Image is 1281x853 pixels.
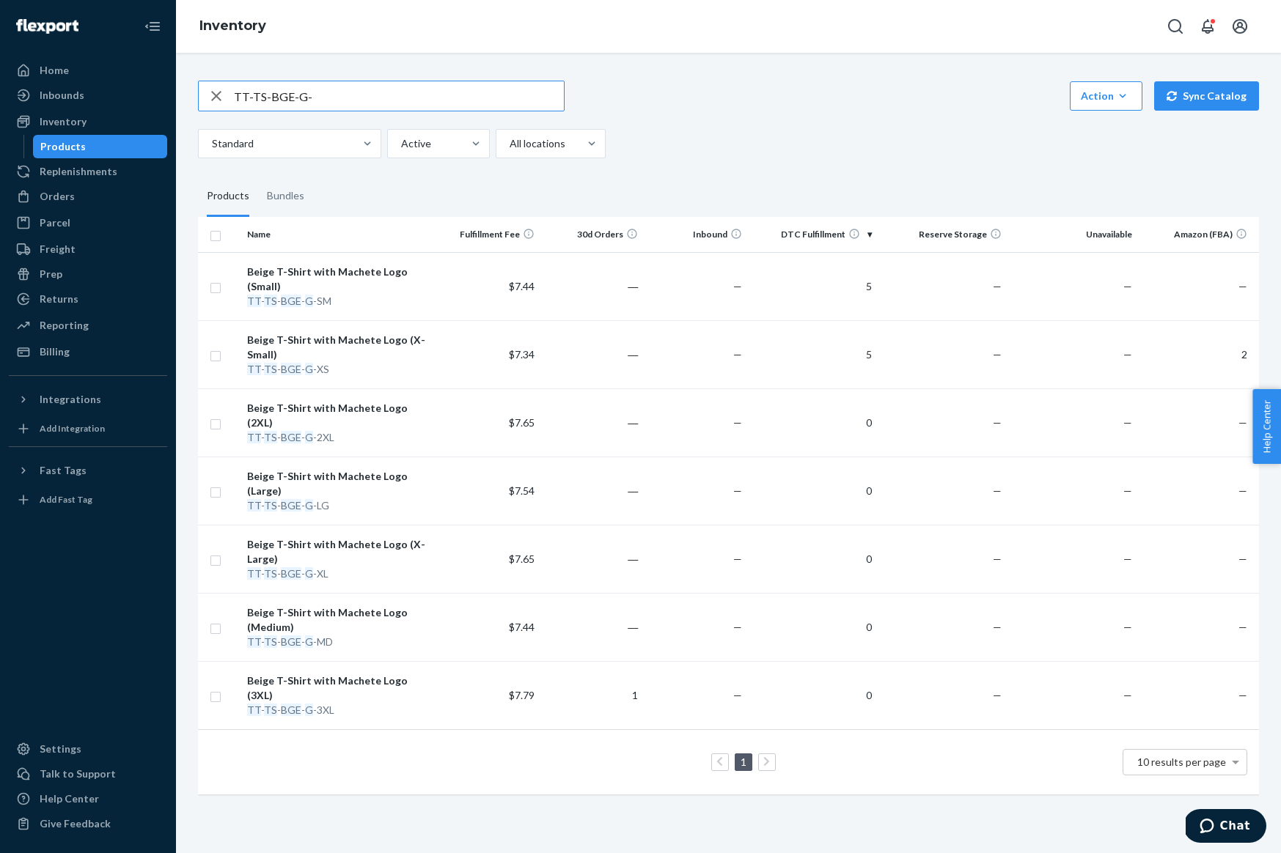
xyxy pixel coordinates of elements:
[9,314,167,337] a: Reporting
[40,767,116,781] div: Talk to Support
[733,553,742,565] span: —
[509,416,535,429] span: $7.65
[247,265,430,294] div: Beige T-Shirt with Machete Logo (Small)
[1007,217,1137,252] th: Unavailable
[267,176,304,217] div: Bundles
[748,525,878,593] td: 0
[40,88,84,103] div: Inbounds
[1225,12,1255,41] button: Open account menu
[993,280,1002,292] span: —
[281,635,301,648] em: BGE
[733,484,742,497] span: —
[509,484,535,497] span: $7.54
[40,292,78,306] div: Returns
[733,416,742,429] span: —
[9,812,167,835] button: Give Feedback
[234,81,564,111] input: Search inventory by name or sku
[748,252,878,320] td: 5
[264,704,277,716] em: TS
[305,635,313,648] em: G
[9,762,167,786] button: Talk to Support
[9,787,167,810] a: Help Center
[247,704,261,716] em: TT
[40,816,111,831] div: Give Feedback
[241,217,436,252] th: Name
[247,499,261,512] em: TT
[247,333,430,362] div: Beige T-Shirt with Machete Logo (X-Small)
[733,621,742,633] span: —
[264,363,277,375] em: TS
[40,63,69,78] div: Home
[1123,280,1132,292] span: —
[40,139,86,154] div: Products
[540,252,645,320] td: ―
[748,320,878,388] td: 5
[138,12,167,41] button: Close Navigation
[993,416,1002,429] span: —
[9,59,167,82] a: Home
[305,363,313,375] em: G
[305,431,313,443] em: G
[40,215,70,230] div: Parcel
[264,295,277,307] em: TS
[436,217,540,252] th: Fulfillment Fee
[247,401,430,430] div: Beige T-Shirt with Machete Logo (2XL)
[1138,217,1259,252] th: Amazon (FBA)
[40,164,117,179] div: Replenishments
[1138,320,1259,388] td: 2
[305,704,313,716] em: G
[40,114,87,129] div: Inventory
[247,295,261,307] em: TT
[1238,689,1247,701] span: —
[188,5,278,48] ol: breadcrumbs
[281,704,301,716] em: BGE
[878,217,1007,252] th: Reserve Storage
[508,136,510,151] input: All locations
[509,553,535,565] span: $7.65
[40,242,76,256] div: Freight
[264,499,277,512] em: TS
[733,280,742,292] span: —
[9,262,167,286] a: Prep
[247,605,430,635] div: Beige T-Shirt with Machete Logo (Medium)
[247,431,261,443] em: TT
[1123,689,1132,701] span: —
[509,348,535,361] span: $7.34
[9,287,167,311] a: Returns
[9,237,167,261] a: Freight
[9,340,167,363] a: Billing
[9,488,167,512] a: Add Fast Tag
[247,430,430,445] div: - - - -2XL
[281,295,301,307] em: BGE
[40,493,92,506] div: Add Fast Tag
[305,499,313,512] em: G
[1123,621,1132,633] span: —
[9,737,167,761] a: Settings
[207,176,249,217] div: Products
[16,19,78,34] img: Flexport logo
[9,417,167,440] a: Add Integration
[247,567,261,580] em: TT
[9,388,167,411] button: Integrations
[247,294,430,309] div: - - - -SM
[1154,81,1259,111] button: Sync Catalog
[247,635,261,648] em: TT
[281,431,301,443] em: BGE
[1123,348,1132,361] span: —
[305,295,313,307] em: G
[400,136,401,151] input: Active
[748,457,878,525] td: 0
[1238,621,1247,633] span: —
[247,469,430,498] div: Beige T-Shirt with Machete Logo (Large)
[1193,12,1222,41] button: Open notifications
[247,362,430,377] div: - - - -XS
[540,388,645,457] td: ―
[1161,12,1190,41] button: Open Search Box
[540,661,645,729] td: 1
[40,344,70,359] div: Billing
[199,18,266,34] a: Inventory
[733,689,742,701] span: —
[509,280,535,292] span: $7.44
[40,267,62,281] div: Prep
